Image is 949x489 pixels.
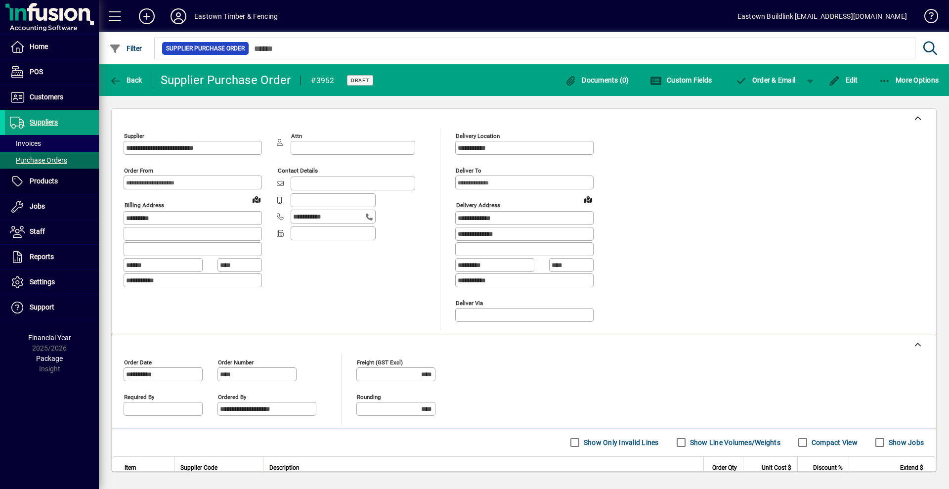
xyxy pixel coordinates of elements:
[109,44,142,52] span: Filter
[107,40,145,57] button: Filter
[218,393,246,400] mat-label: Ordered by
[163,7,194,25] button: Profile
[30,278,55,286] span: Settings
[30,43,48,50] span: Home
[124,358,152,365] mat-label: Order date
[813,462,843,473] span: Discount %
[30,227,45,235] span: Staff
[735,76,795,84] span: Order & Email
[737,8,907,24] div: Eastown Buildlink [EMAIL_ADDRESS][DOMAIN_NAME]
[30,253,54,261] span: Reports
[30,118,58,126] span: Suppliers
[357,393,381,400] mat-label: Rounding
[5,35,99,59] a: Home
[124,133,144,139] mat-label: Supplier
[5,135,99,152] a: Invoices
[5,220,99,244] a: Staff
[456,167,481,174] mat-label: Deliver To
[30,68,43,76] span: POS
[879,76,939,84] span: More Options
[900,462,923,473] span: Extend $
[5,60,99,85] a: POS
[99,71,153,89] app-page-header-button: Back
[30,177,58,185] span: Products
[712,462,737,473] span: Order Qty
[109,76,142,84] span: Back
[351,77,369,84] span: Draft
[5,152,99,169] a: Purchase Orders
[650,76,712,84] span: Custom Fields
[124,393,154,400] mat-label: Required by
[562,71,632,89] button: Documents (0)
[249,191,264,207] a: View on map
[887,438,924,447] label: Show Jobs
[161,72,291,88] div: Supplier Purchase Order
[291,133,302,139] mat-label: Attn
[218,358,254,365] mat-label: Order number
[580,191,596,207] a: View on map
[30,202,45,210] span: Jobs
[730,71,800,89] button: Order & Email
[131,7,163,25] button: Add
[456,133,500,139] mat-label: Delivery Location
[456,299,483,306] mat-label: Deliver via
[30,93,63,101] span: Customers
[917,2,937,34] a: Knowledge Base
[5,245,99,269] a: Reports
[5,194,99,219] a: Jobs
[194,8,278,24] div: Eastown Timber & Fencing
[762,462,791,473] span: Unit Cost $
[124,167,153,174] mat-label: Order from
[36,355,63,362] span: Package
[311,73,334,89] div: #3952
[826,71,861,89] button: Edit
[647,71,715,89] button: Custom Fields
[269,462,300,473] span: Description
[10,156,67,164] span: Purchase Orders
[828,76,858,84] span: Edit
[180,462,217,473] span: Supplier Code
[28,334,71,342] span: Financial Year
[107,71,145,89] button: Back
[166,44,245,53] span: Supplier Purchase Order
[10,139,41,147] span: Invoices
[357,358,403,365] mat-label: Freight (GST excl)
[582,438,659,447] label: Show Only Invalid Lines
[5,169,99,194] a: Products
[688,438,780,447] label: Show Line Volumes/Weights
[125,462,136,473] span: Item
[876,71,942,89] button: More Options
[810,438,858,447] label: Compact View
[5,270,99,295] a: Settings
[5,85,99,110] a: Customers
[565,76,629,84] span: Documents (0)
[5,295,99,320] a: Support
[30,303,54,311] span: Support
